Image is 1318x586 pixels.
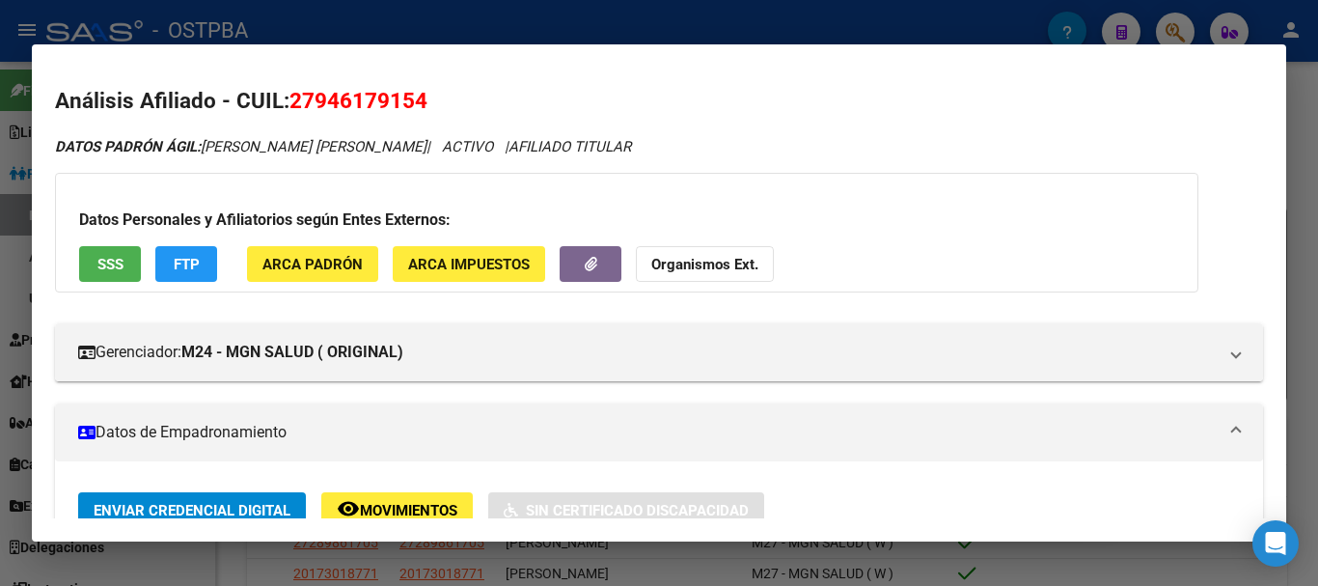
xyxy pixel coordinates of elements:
span: Sin Certificado Discapacidad [526,502,749,519]
strong: M24 - MGN SALUD ( ORIGINAL) [181,341,403,364]
span: 27946179154 [289,88,427,113]
i: | ACTIVO | [55,138,631,155]
button: Enviar Credencial Digital [78,492,306,528]
button: Organismos Ext. [636,246,774,282]
mat-expansion-panel-header: Gerenciador:M24 - MGN SALUD ( ORIGINAL) [55,323,1263,381]
button: ARCA Impuestos [393,246,545,282]
button: SSS [79,246,141,282]
span: ARCA Padrón [262,256,363,273]
button: FTP [155,246,217,282]
strong: DATOS PADRÓN ÁGIL: [55,138,201,155]
h2: Análisis Afiliado - CUIL: [55,85,1263,118]
mat-expansion-panel-header: Datos de Empadronamiento [55,404,1263,461]
span: Enviar Credencial Digital [94,502,290,519]
button: ARCA Padrón [247,246,378,282]
strong: Organismos Ext. [651,256,758,273]
mat-icon: remove_red_eye [337,497,360,520]
mat-panel-title: Datos de Empadronamiento [78,421,1217,444]
span: Movimientos [360,502,457,519]
h3: Datos Personales y Afiliatorios según Entes Externos: [79,209,1174,232]
span: FTP [174,256,200,273]
span: ARCA Impuestos [408,256,530,273]
span: [PERSON_NAME] [PERSON_NAME] [55,138,426,155]
div: Open Intercom Messenger [1252,520,1299,567]
span: AFILIADO TITULAR [508,138,631,155]
button: Sin Certificado Discapacidad [488,492,764,528]
button: Movimientos [321,492,473,528]
mat-panel-title: Gerenciador: [78,341,1217,364]
span: SSS [97,256,124,273]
